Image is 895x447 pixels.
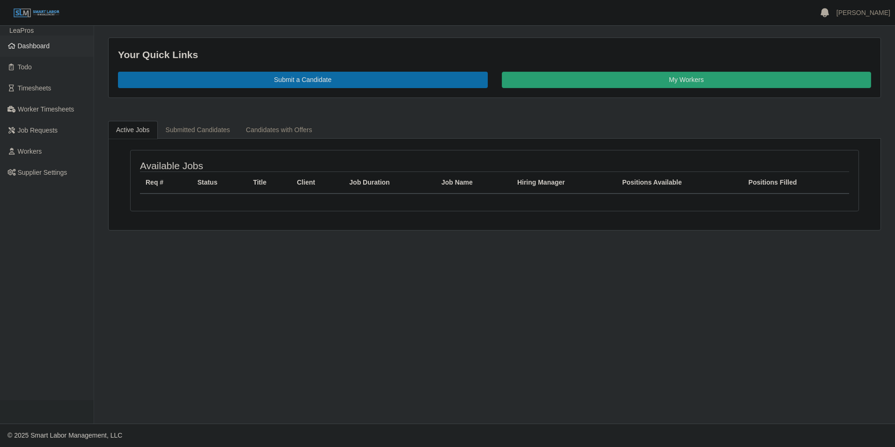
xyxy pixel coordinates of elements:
[118,47,871,62] div: Your Quick Links
[118,72,488,88] a: Submit a Candidate
[18,84,51,92] span: Timesheets
[192,171,248,194] th: Status
[140,160,427,171] h4: Available Jobs
[9,27,34,34] span: LeaPros
[344,171,436,194] th: Job Duration
[18,169,67,176] span: Supplier Settings
[18,148,42,155] span: Workers
[18,63,32,71] span: Todo
[291,171,344,194] th: Client
[512,171,616,194] th: Hiring Manager
[158,121,238,139] a: Submitted Candidates
[743,171,849,194] th: Positions Filled
[108,121,158,139] a: Active Jobs
[13,8,60,18] img: SLM Logo
[238,121,320,139] a: Candidates with Offers
[140,171,192,194] th: Req #
[436,171,512,194] th: Job Name
[18,127,58,134] span: Job Requests
[616,171,743,194] th: Positions Available
[18,105,74,113] span: Worker Timesheets
[248,171,292,194] th: Title
[7,432,122,439] span: © 2025 Smart Labor Management, LLC
[836,8,890,18] a: [PERSON_NAME]
[502,72,872,88] a: My Workers
[18,42,50,50] span: Dashboard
